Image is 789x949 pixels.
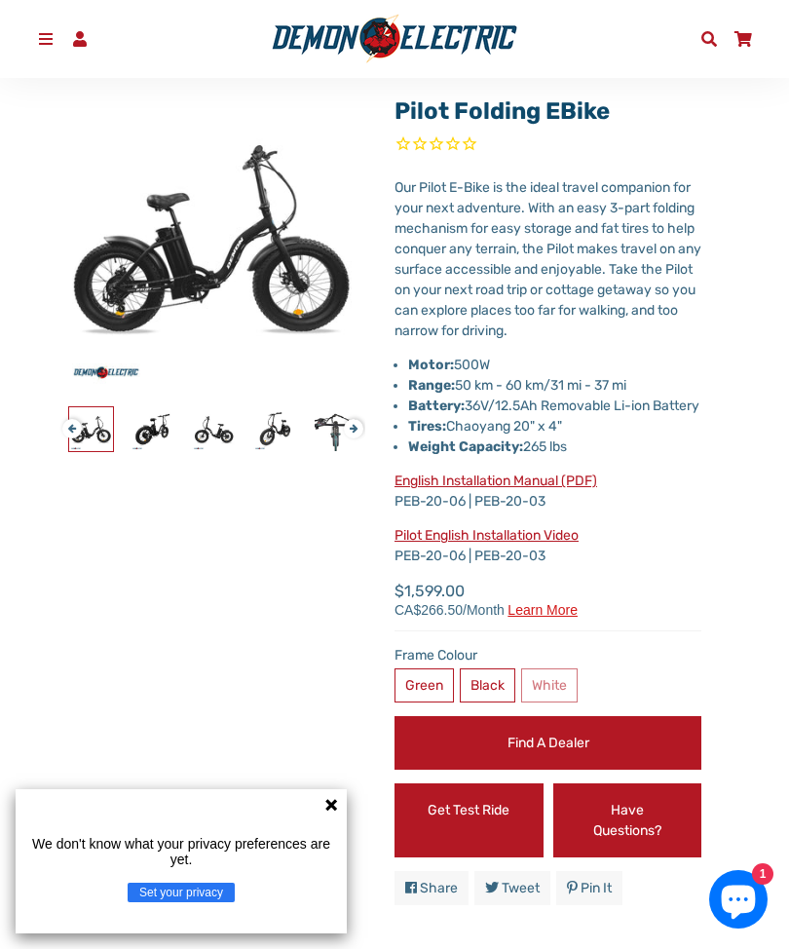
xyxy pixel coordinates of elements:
[408,377,455,394] strong: Range:
[408,418,446,435] strong: Tires:
[253,407,297,451] img: Pilot Folding eBike - Demon Electric
[420,880,458,896] span: Share
[460,668,515,702] label: Black
[394,645,701,665] label: Frame Colour
[394,783,544,857] a: Get Test Ride
[408,437,701,457] p: 265 lbs
[128,883,235,902] button: Set your privacy
[408,438,523,455] strong: Weight Capacity:
[394,525,701,566] p: PEB-20-06 | PEB-20-03
[131,407,174,451] img: Pilot Folding eBike - Demon Electric
[23,836,339,867] p: We don't know what your privacy preferences are yet.
[581,880,612,896] span: Pin it
[408,398,699,414] span: 36V/12.5Ah Removable Li-ion Battery
[521,668,578,702] label: White
[265,14,524,64] img: Demon Electric logo
[408,357,454,373] strong: Motor:
[394,716,701,770] a: Find a Dealer
[394,527,579,544] a: Pilot English Installation Video
[408,418,562,435] span: Chaoyang 20" x 4"
[394,177,701,341] p: Our Pilot E-Bike is the ideal travel companion for your next adventure. With an easy 3-part foldi...
[394,471,701,512] p: PEB-20-06 | PEB-20-03
[553,783,702,857] a: Have Questions?
[394,668,454,702] label: Green
[344,409,356,432] button: Next
[192,407,236,451] img: Pilot Folding eBike - Demon Electric
[62,409,74,432] button: Previous
[408,377,626,394] span: 50 km - 60 km/31 mi - 37 mi
[394,97,610,125] a: Pilot Folding eBike
[394,580,578,617] span: $1,599.00
[315,407,358,451] img: Pilot Folding eBike
[703,870,773,933] inbox-online-store-chat: Shopify online store chat
[502,880,540,896] span: Tweet
[394,134,701,157] span: Rated 0.0 out of 5 stars 0 reviews
[454,357,490,373] span: 500W
[69,407,113,451] img: Pilot Folding eBike - Demon Electric
[394,473,597,489] a: English Installation Manual (PDF)
[408,398,465,414] strong: Battery:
